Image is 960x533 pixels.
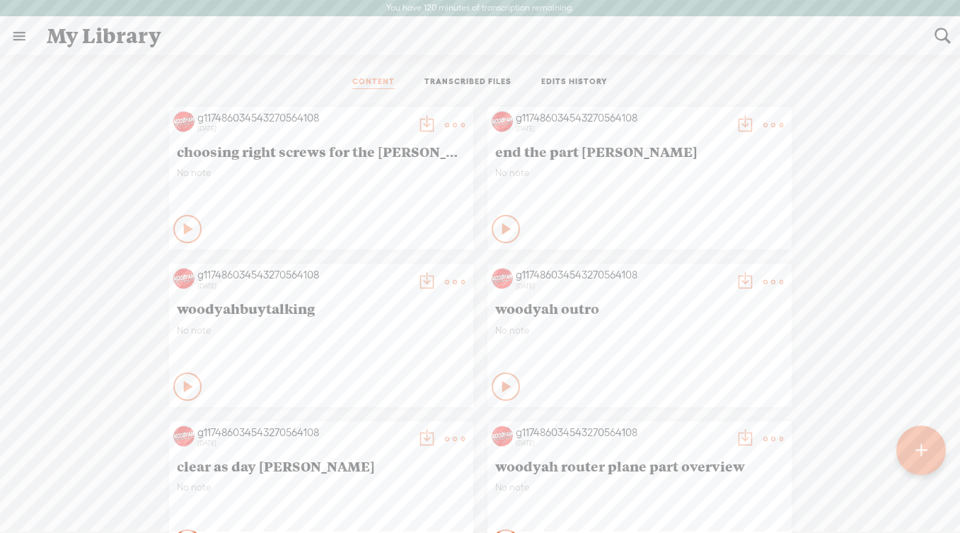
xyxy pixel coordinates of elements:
span: No note [495,167,784,179]
div: [DATE] [516,439,728,447]
span: No note [177,481,465,493]
div: g117486034543270564108 [197,268,410,282]
span: clear as day [PERSON_NAME] [177,457,465,474]
label: You have 120 minutes of transcription remaining. [386,3,574,14]
div: [DATE] [516,282,728,291]
img: http%3A%2F%2Fres.cloudinary.com%2Ftrebble-fm%2Fimage%2Fupload%2Fv1739653346%2Fcom.trebble.trebble... [173,111,195,132]
div: g117486034543270564108 [197,426,410,440]
img: http%3A%2F%2Fres.cloudinary.com%2Ftrebble-fm%2Fimage%2Fupload%2Fv1739653346%2Fcom.trebble.trebble... [173,426,195,447]
div: My Library [37,18,925,54]
span: No note [495,481,784,493]
div: [DATE] [197,439,410,447]
img: http%3A%2F%2Fres.cloudinary.com%2Ftrebble-fm%2Fimage%2Fupload%2Fv1739653346%2Fcom.trebble.trebble... [492,268,513,289]
span: woodyah router plane part overview [495,457,784,474]
span: woodyahbuytalking [177,300,465,317]
span: choosing right screws for the [PERSON_NAME] 80 [177,143,465,160]
span: No note [177,167,465,179]
div: g117486034543270564108 [516,111,728,125]
div: g117486034543270564108 [516,426,728,440]
div: [DATE] [197,124,410,133]
a: CONTENT [352,76,395,89]
img: http%3A%2F%2Fres.cloudinary.com%2Ftrebble-fm%2Fimage%2Fupload%2Fv1739653346%2Fcom.trebble.trebble... [492,426,513,447]
div: [DATE] [516,124,728,133]
a: EDITS HISTORY [541,76,608,89]
div: g117486034543270564108 [516,268,728,282]
span: No note [177,324,465,336]
img: http%3A%2F%2Fres.cloudinary.com%2Ftrebble-fm%2Fimage%2Fupload%2Fv1739653346%2Fcom.trebble.trebble... [492,111,513,132]
span: woodyah outro [495,300,784,317]
span: end the part [PERSON_NAME] [495,143,784,160]
div: g117486034543270564108 [197,111,410,125]
a: TRANSCRIBED FILES [424,76,511,89]
div: [DATE] [197,282,410,291]
img: http%3A%2F%2Fres.cloudinary.com%2Ftrebble-fm%2Fimage%2Fupload%2Fv1739653346%2Fcom.trebble.trebble... [173,268,195,289]
span: No note [495,324,784,336]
